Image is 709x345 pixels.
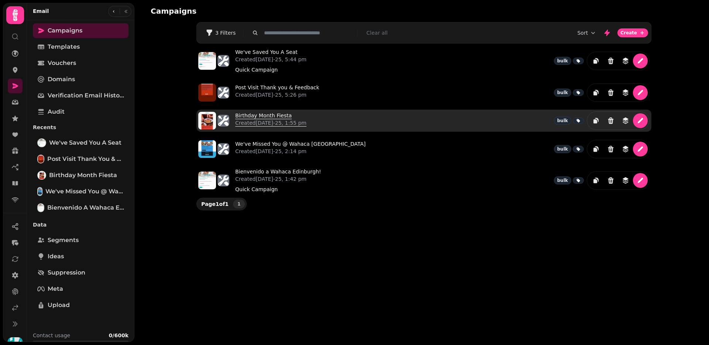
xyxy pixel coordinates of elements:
[33,332,70,339] p: Contact usage
[620,31,637,35] span: Create
[633,142,648,156] button: edit
[198,140,216,158] img: aHR0cHM6Ly9zdGFtcGVkZS1zZXJ2aWNlLXByb2QtdGVtcGxhdGUtcHJldmlld3MuczMuZXUtd2VzdC0xLmFtYXpvbmF3cy5jb...
[33,7,49,15] h2: Email
[49,138,121,147] span: We've Saved You A Seat
[33,39,129,54] a: Templates
[589,85,603,100] button: duplicate
[48,75,75,84] span: Domains
[33,298,129,313] a: Upload
[235,168,321,193] a: Bienvenido a Wahaca Edinburgh!Created[DATE]-25, 1:42 pmQuick Campaignclose
[33,72,129,87] a: Domains
[618,113,633,128] button: revisions
[235,148,366,155] p: Created [DATE]-25, 2:14 pm
[33,104,129,119] a: Audit
[48,42,80,51] span: Templates
[48,301,70,310] span: Upload
[633,85,648,100] button: edit
[49,171,117,180] span: Birthday Month Fiesta
[618,54,633,68] button: revisions
[47,203,124,212] span: Bienvenido a Wahaca Edinburgh!
[589,54,603,68] button: duplicate
[109,332,129,338] b: 0 / 600k
[27,20,134,326] nav: Tabs
[33,200,129,215] a: Bienvenido a Wahaca Edinburgh!Bienvenido a Wahaca Edinburgh!
[45,187,124,196] span: We've Missed You @ Wahaca [GEOGRAPHIC_DATA]
[366,29,387,37] button: Clear all
[198,172,216,189] img: aHR0cHM6Ly9zdGFtcGVkZS1zZXJ2aWNlLXByb2QtdGVtcGxhdGUtcHJldmlld3MuczMuZXUtd2VzdC0xLmFtYXpvbmF3cy5jb...
[33,184,129,199] a: We've Missed You @ Wahaca EdinburghWe've Missed You @ Wahaca [GEOGRAPHIC_DATA]
[235,84,319,101] a: Post Visit Thank you & FeedbackCreated[DATE]-25, 5:26 pm
[38,155,44,163] img: Post Visit Thank you & Feedback
[603,142,618,156] button: Delete
[33,88,129,103] a: Verification email history
[33,168,129,183] a: Birthday Month FiestaBirthday Month Fiesta
[33,218,129,231] p: Data
[48,284,63,293] span: Meta
[617,28,648,37] button: Create
[633,54,648,68] button: edit
[215,30,236,35] span: 3 Filters
[33,249,129,264] a: Ideas
[233,200,245,208] button: 1
[48,26,82,35] span: Campaigns
[235,91,319,99] p: Created [DATE]-25, 5:26 pm
[38,172,45,179] img: Birthday Month Fiesta
[48,268,85,277] span: Suppression
[33,152,129,166] a: Post Visit Thank you & FeedbackPost Visit Thank you & Feedback
[151,6,292,16] h2: Campaigns
[554,117,571,125] div: bulk
[33,233,129,248] a: Segments
[589,113,603,128] button: duplicate
[47,155,124,163] span: Post Visit Thank you & Feedback
[633,113,648,128] button: edit
[48,252,64,261] span: Ideas
[198,52,216,70] img: aHR0cHM6Ly9zdGFtcGVkZS1zZXJ2aWNlLXByb2QtdGVtcGxhdGUtcHJldmlld3MuczMuZXUtd2VzdC0xLmFtYXpvbmF3cy5jb...
[618,173,633,188] button: revisions
[554,89,571,97] div: bulk
[33,56,129,70] a: Vouchers
[554,145,571,153] div: bulk
[48,59,76,68] span: Vouchers
[603,173,618,188] button: Delete
[48,236,79,245] span: Segments
[589,142,603,156] button: duplicate
[33,23,129,38] a: Campaigns
[554,176,571,184] div: bulk
[554,57,571,65] div: bulk
[235,48,306,73] a: We've Saved You A SeatCreated[DATE]-25, 5:44 pmQuick Campaignclose
[33,282,129,296] a: Meta
[200,27,242,39] button: 3 Filters
[48,107,65,116] span: Audit
[235,119,306,127] p: Created [DATE]-25, 1:55 pm
[38,204,44,211] img: Bienvenido a Wahaca Edinburgh!
[577,29,597,37] button: Sort
[603,85,618,100] button: Delete
[198,84,216,101] img: aHR0cHM6Ly9zdGFtcGVkZS1zZXJ2aWNlLXByb2QtdGVtcGxhdGUtcHJldmlld3MuczMuZXUtd2VzdC0xLmFtYXpvbmF3cy5jb...
[33,121,129,134] p: Recents
[235,112,306,130] a: Birthday Month FiestaCreated[DATE]-25, 1:55 pm
[589,173,603,188] button: duplicate
[618,85,633,100] button: revisions
[48,91,124,100] span: Verification email history
[235,186,278,192] span: Quick Campaign
[38,139,45,146] img: We've Saved You A Seat
[235,67,278,73] span: Quick Campaign
[235,56,306,63] p: Created [DATE]-25, 5:44 pm
[38,188,42,195] img: We've Missed You @ Wahaca Edinburgh
[618,142,633,156] button: revisions
[603,54,618,68] button: Delete
[198,200,232,208] p: Page 1 of 1
[603,113,618,128] button: Delete
[235,140,366,158] a: We've Missed You @ Wahaca [GEOGRAPHIC_DATA]Created[DATE]-25, 2:14 pm
[198,112,216,130] img: aHR0cHM6Ly9zdGFtcGVkZS1zZXJ2aWNlLXByb2QtdGVtcGxhdGUtcHJldmlld3MuczMuZXUtd2VzdC0xLmFtYXpvbmF3cy5jb...
[33,265,129,280] a: Suppression
[235,175,321,183] p: Created [DATE]-25, 1:42 pm
[233,200,245,208] nav: Pagination
[633,173,648,188] button: edit
[33,135,129,150] a: We've Saved You A SeatWe've Saved You A Seat
[236,202,242,206] span: 1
